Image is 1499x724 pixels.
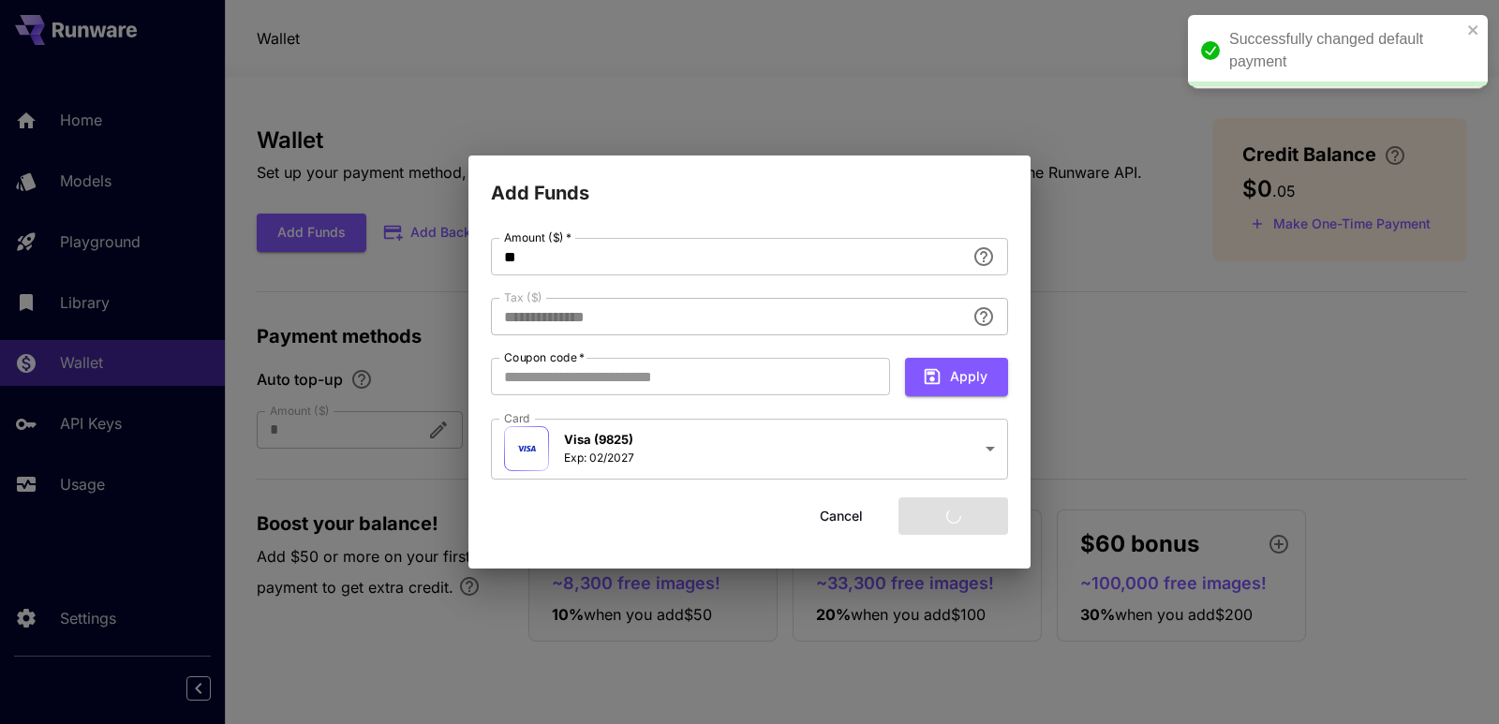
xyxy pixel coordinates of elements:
[564,450,634,466] p: Exp: 02/2027
[504,410,530,426] label: Card
[504,229,571,245] label: Amount ($)
[564,431,634,450] p: Visa (9825)
[799,497,883,536] button: Cancel
[504,349,585,365] label: Coupon code
[1229,28,1462,73] div: Successfully changed default payment
[468,155,1031,208] h2: Add Funds
[905,358,1008,396] button: Apply
[1467,22,1480,37] button: close
[504,289,542,305] label: Tax ($)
